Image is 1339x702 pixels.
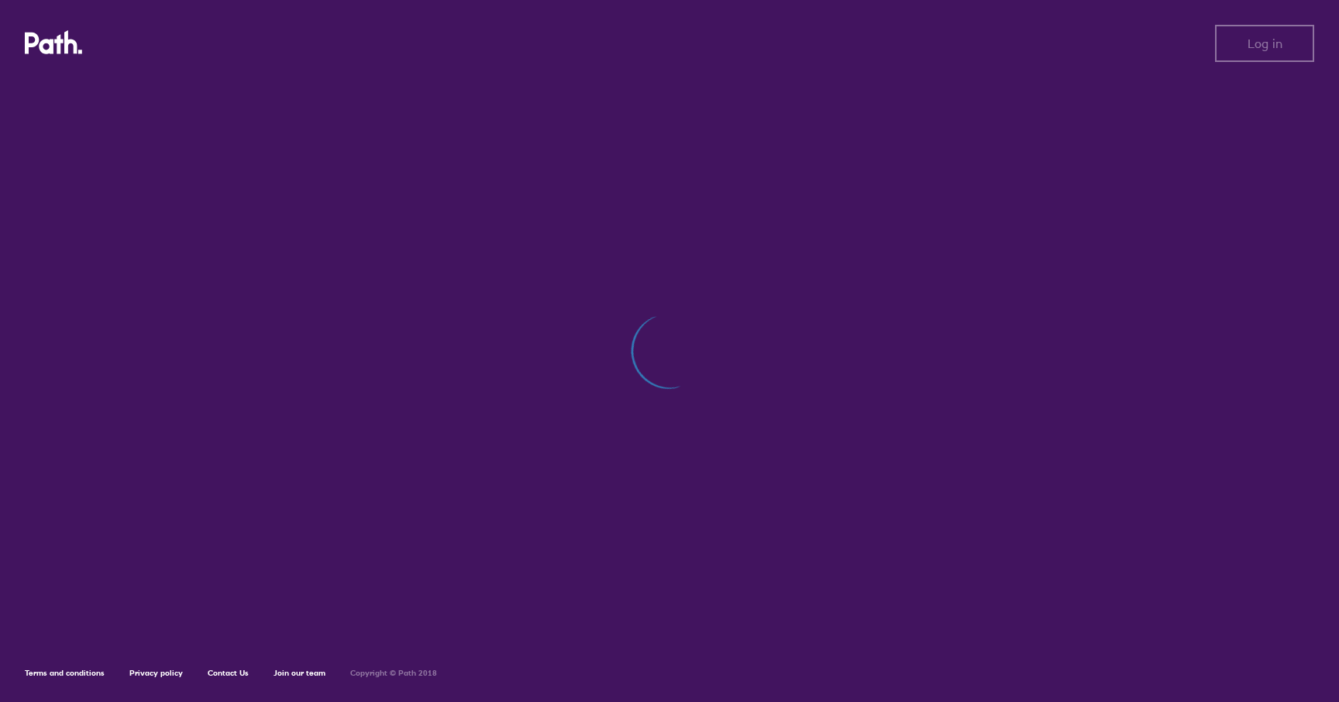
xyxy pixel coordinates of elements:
h6: Copyright © Path 2018 [350,669,437,678]
button: Log in [1215,25,1314,62]
span: Log in [1248,36,1282,50]
a: Contact Us [208,668,249,678]
a: Join our team [274,668,325,678]
a: Terms and conditions [25,668,105,678]
a: Privacy policy [129,668,183,678]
